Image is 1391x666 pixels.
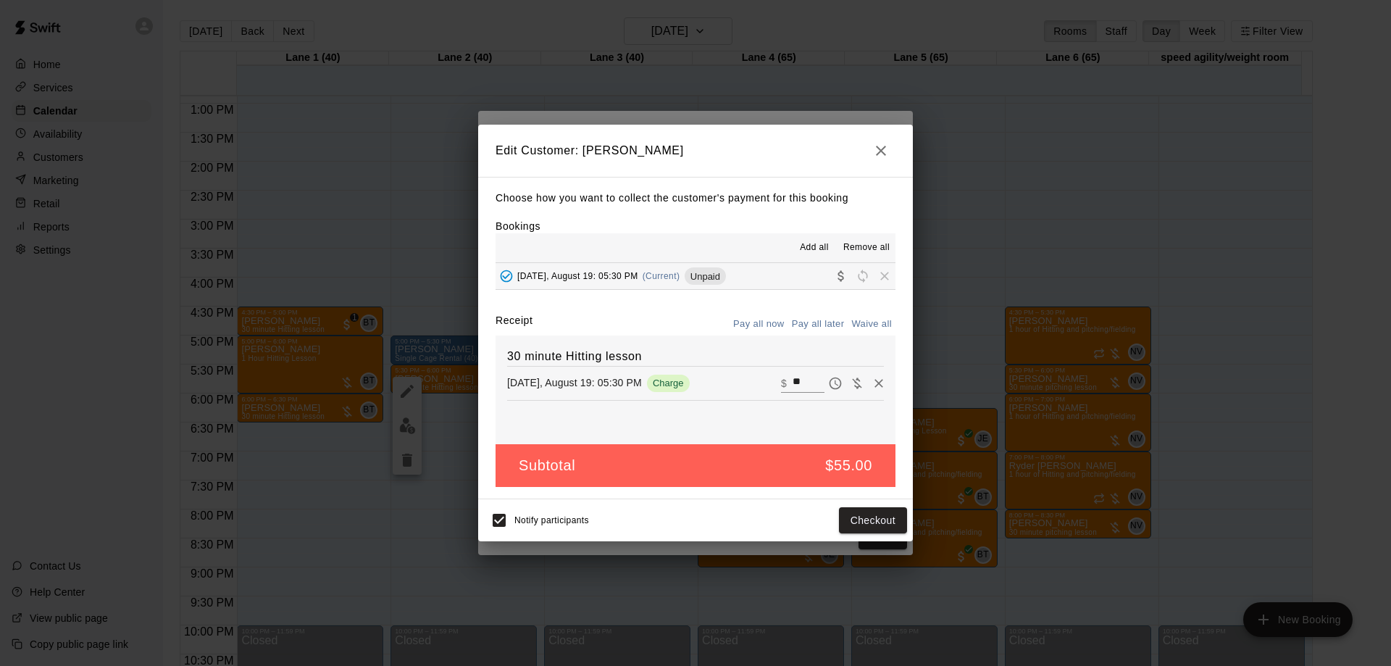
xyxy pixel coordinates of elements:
[824,376,846,388] span: Pay later
[825,456,872,475] h5: $55.00
[868,372,890,394] button: Remove
[507,375,642,390] p: [DATE], August 19: 05:30 PM
[848,313,895,336] button: Waive all
[685,271,726,282] span: Unpaid
[517,271,638,281] span: [DATE], August 19: 05:30 PM
[791,236,837,259] button: Add all
[496,220,540,232] label: Bookings
[843,241,890,255] span: Remove all
[830,270,852,281] span: Collect payment
[788,313,848,336] button: Pay all later
[781,376,787,391] p: $
[478,125,913,177] h2: Edit Customer: [PERSON_NAME]
[839,507,907,534] button: Checkout
[496,189,895,207] p: Choose how you want to collect the customer's payment for this booking
[874,270,895,281] span: Remove
[643,271,680,281] span: (Current)
[496,263,895,290] button: Added - Collect Payment[DATE], August 19: 05:30 PM(Current)UnpaidCollect paymentRescheduleRemove
[647,378,690,388] span: Charge
[846,376,868,388] span: Waive payment
[800,241,829,255] span: Add all
[519,456,575,475] h5: Subtotal
[496,313,532,336] label: Receipt
[507,347,884,366] h6: 30 minute Hitting lesson
[496,265,517,287] button: Added - Collect Payment
[837,236,895,259] button: Remove all
[730,313,788,336] button: Pay all now
[514,515,589,525] span: Notify participants
[852,270,874,281] span: Reschedule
